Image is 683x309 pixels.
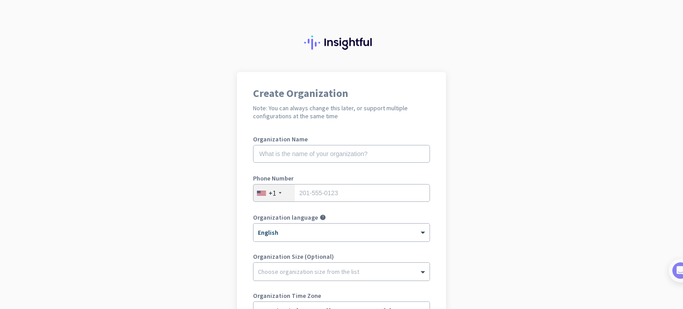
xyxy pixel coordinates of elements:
[253,184,430,202] input: 201-555-0123
[304,36,379,50] img: Insightful
[253,253,430,260] label: Organization Size (Optional)
[253,145,430,163] input: What is the name of your organization?
[320,214,326,221] i: help
[253,104,430,120] h2: Note: You can always change this later, or support multiple configurations at the same time
[253,175,430,181] label: Phone Number
[253,88,430,99] h1: Create Organization
[253,293,430,299] label: Organization Time Zone
[253,136,430,142] label: Organization Name
[269,189,276,197] div: +1
[253,214,318,221] label: Organization language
